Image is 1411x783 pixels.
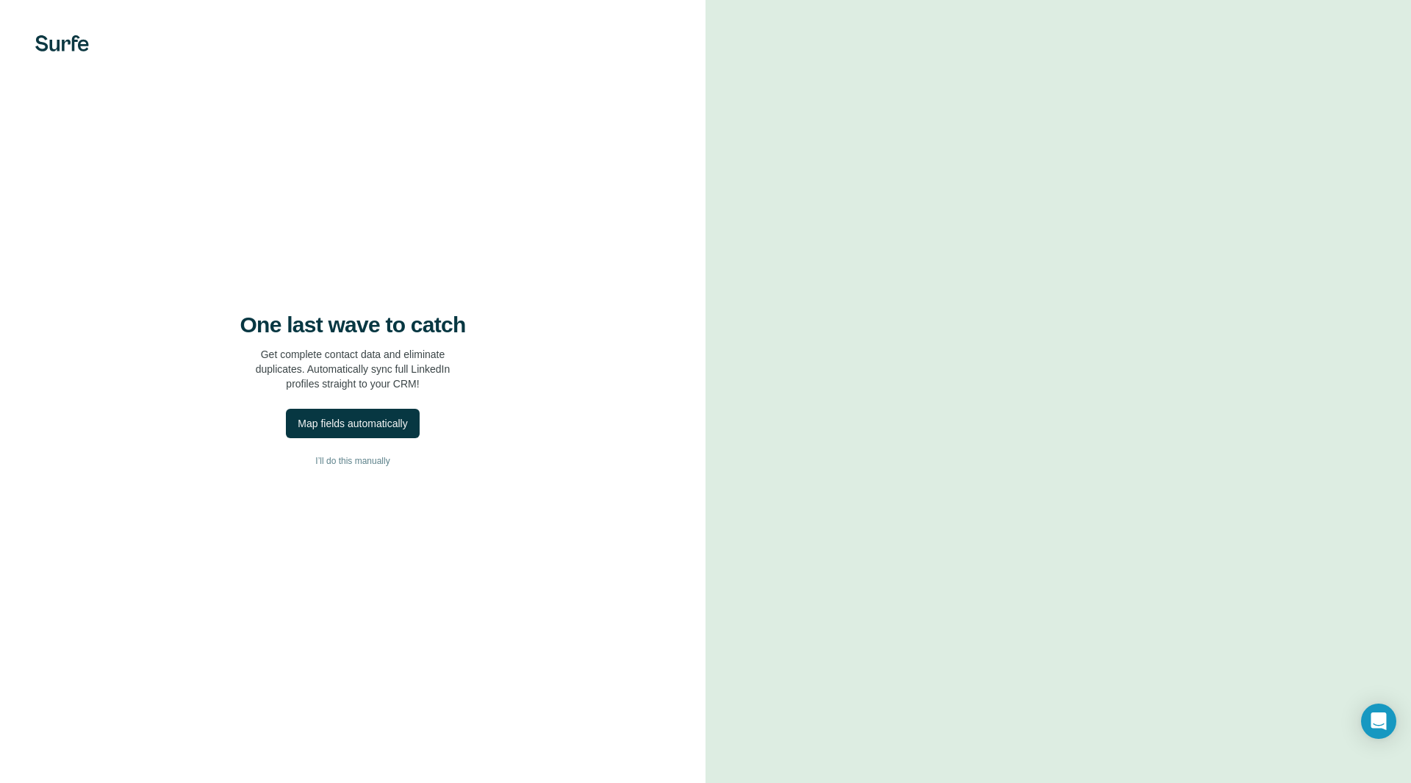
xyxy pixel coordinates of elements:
[29,450,676,472] button: I’ll do this manually
[256,347,450,391] p: Get complete contact data and eliminate duplicates. Automatically sync full LinkedIn profiles str...
[35,35,89,51] img: Surfe's logo
[240,312,466,338] h4: One last wave to catch
[1361,704,1396,739] div: Open Intercom Messenger
[315,454,389,468] span: I’ll do this manually
[286,409,419,438] button: Map fields automatically
[298,416,407,431] div: Map fields automatically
